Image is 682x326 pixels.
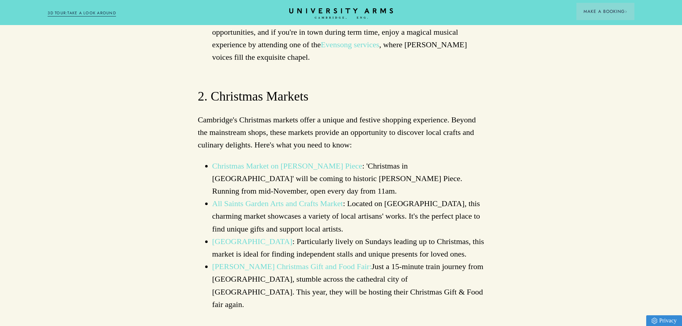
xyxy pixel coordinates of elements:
[584,8,627,15] span: Make a Booking
[646,315,682,326] a: Privacy
[212,262,372,271] a: [PERSON_NAME] Christmas Gift and Food Fair:
[212,197,484,235] li: : Located on [GEOGRAPHIC_DATA], this charming market showcases a variety of local artisans' works...
[212,160,484,198] li: : 'Christmas in [GEOGRAPHIC_DATA]' will be coming to historic [PERSON_NAME] Piece. Running from m...
[625,10,627,13] img: Arrow icon
[576,3,634,20] button: Make a BookingArrow icon
[212,237,292,246] a: [GEOGRAPHIC_DATA]
[321,40,379,49] a: Evensong services
[198,88,484,105] h3: 2. Christmas Markets
[212,0,484,63] li: : The quintessential [GEOGRAPHIC_DATA], [GEOGRAPHIC_DATA] is a must-visit. Head to The Backs for ...
[212,235,484,260] li: : Particularly lively on Sundays leading up to Christmas, this market is ideal for finding indepe...
[48,10,116,16] a: 3D TOUR:TAKE A LOOK AROUND
[212,161,362,170] a: Christmas Market on [PERSON_NAME] Piece
[289,8,393,19] a: Home
[212,199,343,208] a: All Saints Garden Arts and Crafts Market
[652,318,657,324] img: Privacy
[212,260,484,311] li: Just a 15-minute train journey from [GEOGRAPHIC_DATA], stumble across the cathedral city of [GEOG...
[198,113,484,151] p: Cambridge's Christmas markets offer a unique and festive shopping experience. Beyond the mainstre...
